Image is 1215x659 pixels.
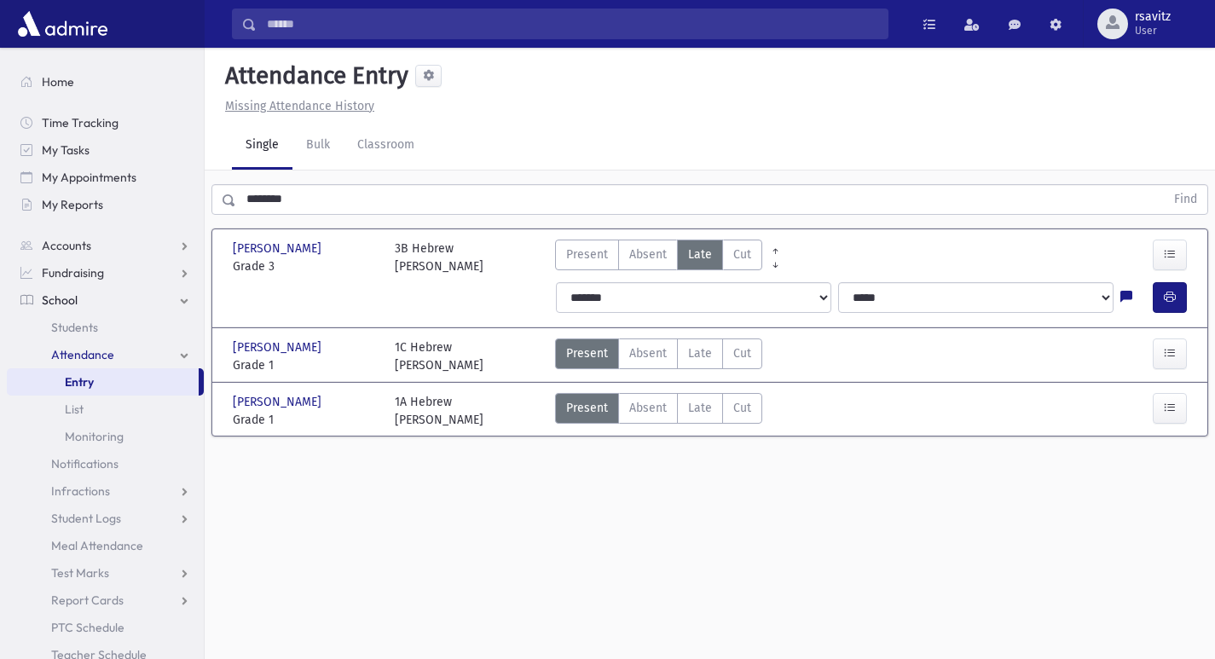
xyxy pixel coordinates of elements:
[42,115,119,130] span: Time Tracking
[733,344,751,362] span: Cut
[65,402,84,417] span: List
[7,477,204,505] a: Infractions
[733,246,751,263] span: Cut
[688,344,712,362] span: Late
[7,314,204,341] a: Students
[395,240,483,275] div: 3B Hebrew [PERSON_NAME]
[7,341,204,368] a: Attendance
[42,292,78,308] span: School
[51,347,114,362] span: Attendance
[233,338,325,356] span: [PERSON_NAME]
[555,393,762,429] div: AttTypes
[7,286,204,314] a: School
[566,246,608,263] span: Present
[257,9,888,39] input: Search
[51,538,143,553] span: Meal Attendance
[7,559,204,587] a: Test Marks
[7,505,204,532] a: Student Logs
[233,257,378,275] span: Grade 3
[7,423,204,450] a: Monitoring
[51,456,119,471] span: Notifications
[233,393,325,411] span: [PERSON_NAME]
[629,344,667,362] span: Absent
[7,136,204,164] a: My Tasks
[65,429,124,444] span: Monitoring
[292,122,344,170] a: Bulk
[7,396,204,423] a: List
[566,399,608,417] span: Present
[629,246,667,263] span: Absent
[233,411,378,429] span: Grade 1
[555,240,762,275] div: AttTypes
[42,265,104,280] span: Fundraising
[51,483,110,499] span: Infractions
[51,511,121,526] span: Student Logs
[7,450,204,477] a: Notifications
[555,338,762,374] div: AttTypes
[566,344,608,362] span: Present
[688,246,712,263] span: Late
[7,532,204,559] a: Meal Attendance
[7,164,204,191] a: My Appointments
[7,587,204,614] a: Report Cards
[42,142,90,158] span: My Tasks
[7,68,204,95] a: Home
[42,170,136,185] span: My Appointments
[42,74,74,90] span: Home
[1135,10,1171,24] span: rsavitz
[7,191,204,218] a: My Reports
[14,7,112,41] img: AdmirePro
[233,240,325,257] span: [PERSON_NAME]
[65,374,94,390] span: Entry
[629,399,667,417] span: Absent
[7,614,204,641] a: PTC Schedule
[42,238,91,253] span: Accounts
[733,399,751,417] span: Cut
[51,565,109,581] span: Test Marks
[7,232,204,259] a: Accounts
[232,122,292,170] a: Single
[51,593,124,608] span: Report Cards
[1164,185,1207,214] button: Find
[233,356,378,374] span: Grade 1
[7,368,199,396] a: Entry
[218,61,408,90] h5: Attendance Entry
[51,320,98,335] span: Students
[344,122,428,170] a: Classroom
[225,99,374,113] u: Missing Attendance History
[42,197,103,212] span: My Reports
[395,338,483,374] div: 1C Hebrew [PERSON_NAME]
[218,99,374,113] a: Missing Attendance History
[7,259,204,286] a: Fundraising
[1135,24,1171,38] span: User
[688,399,712,417] span: Late
[7,109,204,136] a: Time Tracking
[51,620,124,635] span: PTC Schedule
[395,393,483,429] div: 1A Hebrew [PERSON_NAME]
